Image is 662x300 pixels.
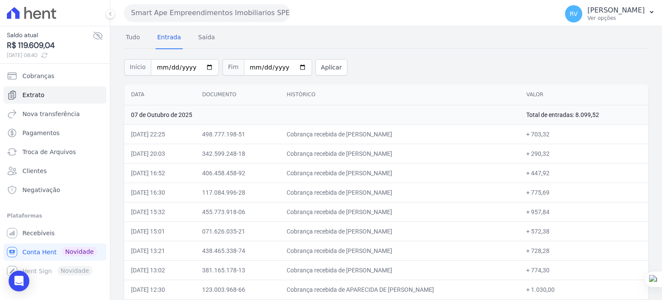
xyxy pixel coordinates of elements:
td: Cobrança recebida de [PERSON_NAME] [280,144,519,163]
button: Smart Ape Empreendimentos Imobiliarios SPE LTDA [124,4,290,22]
a: Extrato [3,86,106,104]
span: R$ 119.609,04 [7,40,93,51]
span: Clientes [22,167,47,175]
td: [DATE] 22:25 [124,124,195,144]
span: [DATE] 08:40 [7,51,93,59]
a: Conta Hent Novidade [3,243,106,261]
div: Plataformas [7,211,103,221]
a: Troca de Arquivos [3,143,106,161]
td: + 774,30 [519,260,648,280]
a: Clientes [3,162,106,180]
span: Nova transferência [22,110,80,118]
span: Fim [222,59,244,76]
span: Recebíveis [22,229,55,237]
td: + 703,32 [519,124,648,144]
button: RV [PERSON_NAME] Ver opções [558,2,662,26]
td: 381.165.178-13 [195,260,280,280]
td: Cobrança recebida de [PERSON_NAME] [280,260,519,280]
span: Saldo atual [7,31,93,40]
td: + 572,38 [519,221,648,241]
td: Cobrança recebida de APARECIDA DE [PERSON_NAME] [280,280,519,299]
span: Troca de Arquivos [22,148,76,156]
span: Extrato [22,91,44,99]
th: Documento [195,84,280,105]
div: Open Intercom Messenger [9,271,29,291]
a: Entrada [156,27,183,49]
th: Valor [519,84,648,105]
td: + 728,28 [519,241,648,260]
td: + 447,92 [519,163,648,183]
td: + 1.030,00 [519,280,648,299]
p: Ver opções [587,15,645,22]
td: 455.773.918-06 [195,202,280,221]
a: Cobranças [3,67,106,85]
a: Negativação [3,181,106,199]
td: [DATE] 12:30 [124,280,195,299]
td: + 290,32 [519,144,648,163]
td: 342.599.248-18 [195,144,280,163]
a: Pagamentos [3,124,106,142]
a: Tudo [124,27,142,49]
span: Negativação [22,186,60,194]
td: 438.465.338-74 [195,241,280,260]
td: [DATE] 15:01 [124,221,195,241]
p: [PERSON_NAME] [587,6,645,15]
td: Cobrança recebida de [PERSON_NAME] [280,202,519,221]
td: 406.458.458-92 [195,163,280,183]
td: 071.626.035-21 [195,221,280,241]
td: Cobrança recebida de [PERSON_NAME] [280,163,519,183]
span: Novidade [62,247,97,256]
td: 123.003.968-66 [195,280,280,299]
nav: Sidebar [7,67,103,280]
td: Cobrança recebida de [PERSON_NAME] [280,124,519,144]
a: Nova transferência [3,105,106,123]
a: Saída [197,27,217,49]
td: [DATE] 15:32 [124,202,195,221]
td: 07 de Outubro de 2025 [124,105,519,124]
button: Aplicar [315,59,347,76]
a: Recebíveis [3,224,106,242]
th: Histórico [280,84,519,105]
td: 117.084.996-28 [195,183,280,202]
td: Cobrança recebida de [PERSON_NAME] [280,183,519,202]
td: + 957,84 [519,202,648,221]
span: RV [570,11,578,17]
span: Início [124,59,151,76]
td: Cobrança recebida de [PERSON_NAME] [280,241,519,260]
td: [DATE] 20:03 [124,144,195,163]
td: [DATE] 13:21 [124,241,195,260]
td: [DATE] 16:52 [124,163,195,183]
td: + 775,69 [519,183,648,202]
td: 498.777.198-51 [195,124,280,144]
span: Conta Hent [22,248,56,256]
td: Total de entradas: 8.099,52 [519,105,648,124]
th: Data [124,84,195,105]
span: Cobranças [22,72,54,80]
span: Pagamentos [22,129,59,137]
td: [DATE] 13:02 [124,260,195,280]
td: Cobrança recebida de [PERSON_NAME] [280,221,519,241]
td: [DATE] 16:30 [124,183,195,202]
